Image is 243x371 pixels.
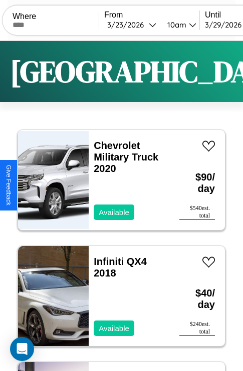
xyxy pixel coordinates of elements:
[94,256,147,278] a: Infiniti QX4 2018
[104,10,199,19] label: From
[99,321,129,335] p: Available
[10,337,34,361] div: Open Intercom Messenger
[179,204,215,220] div: $ 540 est. total
[94,140,158,174] a: Chevrolet Military Truck 2020
[99,205,129,219] p: Available
[5,165,12,205] div: Give Feedback
[179,161,215,204] h3: $ 90 / day
[107,20,149,29] div: 3 / 23 / 2026
[162,20,189,29] div: 10am
[179,320,215,336] div: $ 240 est. total
[159,19,199,30] button: 10am
[179,277,215,320] h3: $ 40 / day
[104,19,159,30] button: 3/23/2026
[13,12,99,21] label: Where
